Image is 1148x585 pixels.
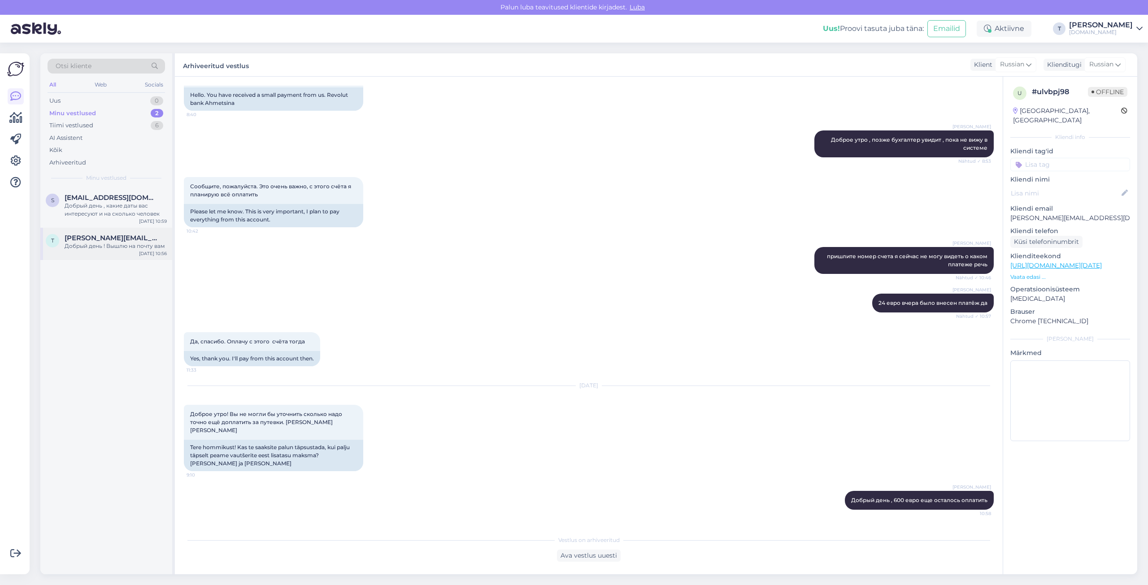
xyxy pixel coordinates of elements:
[823,23,924,34] div: Proovi tasuta juba täna:
[49,146,62,155] div: Kõik
[1053,22,1065,35] div: T
[1000,60,1024,69] span: Russian
[1069,22,1143,36] a: [PERSON_NAME][DOMAIN_NAME]
[65,242,167,250] div: Добрый день ! Вышлю на почту вам
[823,24,840,33] b: Uus!
[1088,87,1127,97] span: Offline
[1011,188,1120,198] input: Lisa nimi
[1044,60,1082,69] div: Klienditugi
[187,111,220,118] span: 8:40
[1010,175,1130,184] p: Kliendi nimi
[1010,213,1130,223] p: [PERSON_NAME][EMAIL_ADDRESS][DOMAIN_NAME]
[952,484,991,490] span: [PERSON_NAME]
[558,536,620,544] span: Vestlus on arhiveeritud
[7,61,24,78] img: Askly Logo
[1010,261,1102,269] a: [URL][DOMAIN_NAME][DATE]
[56,61,91,71] span: Otsi kliente
[190,183,352,198] span: Сообщите, пожалуйста. Это очень важно, с этого счёта я планирую всё оплатить
[957,158,991,165] span: Nähtud ✓ 8:53
[1010,273,1130,281] p: Vaata edasi ...
[187,228,220,234] span: 10:42
[970,60,992,69] div: Klient
[878,299,987,306] span: 24 евро вчера было внесен платёж да
[952,240,991,247] span: [PERSON_NAME]
[827,253,989,268] span: пришлите номер счета я сейчас не могу видеть о каком платеже речь
[49,134,83,143] div: AI Assistent
[851,497,987,503] span: Добрый день , 600 евро еще осталось оплатить
[1010,251,1130,261] p: Klienditeekond
[1010,294,1130,303] p: [MEDICAL_DATA]
[184,440,363,471] div: Tere hommikust! Kas te saaksite palun täpsustada, kui palju täpselt peame vautšerite eest lisatas...
[139,250,167,257] div: [DATE] 10:56
[1010,335,1130,343] div: [PERSON_NAME]
[1010,133,1130,141] div: Kliendi info
[150,96,163,105] div: 0
[187,367,220,373] span: 11:33
[977,21,1031,37] div: Aktiivne
[952,123,991,130] span: [PERSON_NAME]
[184,351,320,366] div: Yes, thank you. I'll pay from this account then.
[190,338,305,345] span: Да, спасибо. Оплачу с этого счёта тогда
[1018,90,1022,96] span: u
[151,109,163,118] div: 2
[1010,236,1083,248] div: Küsi telefoninumbrit
[187,472,220,478] span: 9:10
[65,202,167,218] div: Добрый день , какие даты вас интересуют и на сколько человек
[48,79,58,91] div: All
[49,158,86,167] div: Arhiveeritud
[1010,348,1130,358] p: Märkmed
[49,121,93,130] div: Tiimi vestlused
[927,20,966,37] button: Emailid
[151,121,163,130] div: 6
[190,411,344,433] span: Доброе утро! Вы не могли бы уточнить сколько надо точно ещё доплатить за путевки. [PERSON_NAME] [...
[139,218,167,225] div: [DATE] 10:59
[1032,87,1088,97] div: # ulvbpj98
[65,194,158,202] span: sahadga58@list.ru
[952,522,991,529] span: [PERSON_NAME]
[1010,307,1130,316] p: Brauser
[184,87,363,111] div: Hello. You have received a small payment from us. Revolut bank Ahmetsina
[831,136,989,151] span: Доброе утро , позже бухгалтер увидит , пока не вижу в системе
[557,550,621,562] div: Ava vestlus uuesti
[184,381,994,390] div: [DATE]
[1013,106,1121,125] div: [GEOGRAPHIC_DATA], [GEOGRAPHIC_DATA]
[49,109,96,118] div: Minu vestlused
[86,174,126,182] span: Minu vestlused
[51,237,54,244] span: t
[952,286,991,293] span: [PERSON_NAME]
[957,510,991,517] span: 10:58
[1069,22,1133,29] div: [PERSON_NAME]
[49,96,61,105] div: Uus
[1010,226,1130,236] p: Kliendi telefon
[1010,158,1130,171] input: Lisa tag
[93,79,109,91] div: Web
[1069,29,1133,36] div: [DOMAIN_NAME]
[1010,204,1130,213] p: Kliendi email
[184,204,363,227] div: Please let me know. This is very important, I plan to pay everything from this account.
[51,197,54,204] span: s
[627,3,648,11] span: Luba
[956,274,991,281] span: Nähtud ✓ 10:46
[143,79,165,91] div: Socials
[65,234,158,242] span: tamara.beljajeva@gmail.com
[1010,147,1130,156] p: Kliendi tag'id
[1089,60,1113,69] span: Russian
[183,59,249,71] label: Arhiveeritud vestlus
[1010,285,1130,294] p: Operatsioonisüsteem
[1010,316,1130,326] p: Chrome [TECHNICAL_ID]
[956,313,991,320] span: Nähtud ✓ 10:57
